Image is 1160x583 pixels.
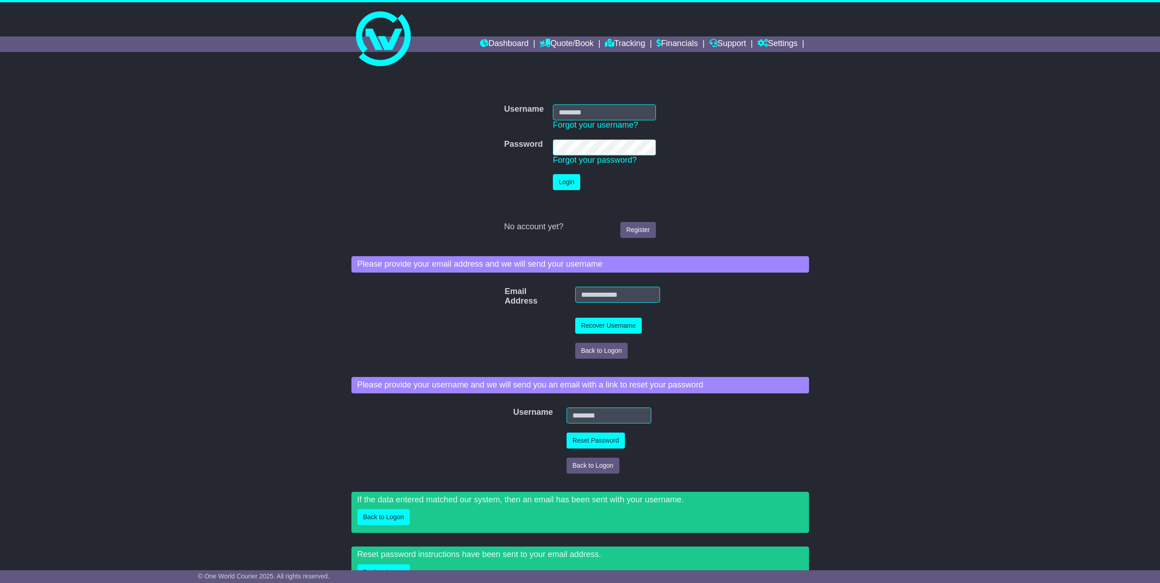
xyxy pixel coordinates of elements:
button: Login [553,174,580,190]
a: Forgot your password? [553,155,637,165]
button: Back to Logon [567,458,619,474]
label: Username [504,104,544,114]
a: Tracking [605,36,645,52]
a: Support [709,36,746,52]
button: Recover Username [575,318,642,334]
a: Register [620,222,656,238]
a: Dashboard [480,36,529,52]
span: © One World Courier 2025. All rights reserved. [198,573,330,580]
div: No account yet? [504,222,656,232]
div: Please provide your email address and we will send your username [351,256,809,273]
a: Settings [758,36,798,52]
p: Reset password instructions have been sent to your email address. [357,550,803,560]
div: Please provide your username and we will send you an email with a link to reset your password [351,377,809,393]
label: Password [504,139,543,150]
button: Back to Logon [575,343,628,359]
a: Forgot your username? [553,120,638,129]
a: Quote/Book [540,36,593,52]
label: Username [509,408,521,418]
button: Back to Logon [357,509,410,525]
p: If the data entered matched our system, then an email has been sent with your username. [357,495,803,505]
button: Back to Logon [357,564,410,580]
button: Reset Password [567,433,625,449]
a: Financials [656,36,698,52]
label: Email Address [500,287,516,306]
